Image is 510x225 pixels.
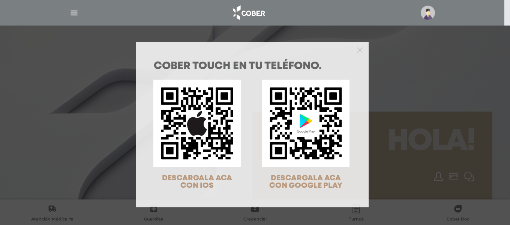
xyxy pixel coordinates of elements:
[269,175,342,189] span: DESCARGALA ACA CON GOOGLE PLAY
[162,175,232,189] span: DESCARGALA ACA CON IOS
[154,61,351,72] h1: COBER TOUCH en tu teléfono.
[153,80,241,167] img: qr-code
[357,46,363,53] button: Close
[262,80,349,167] img: qr-code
